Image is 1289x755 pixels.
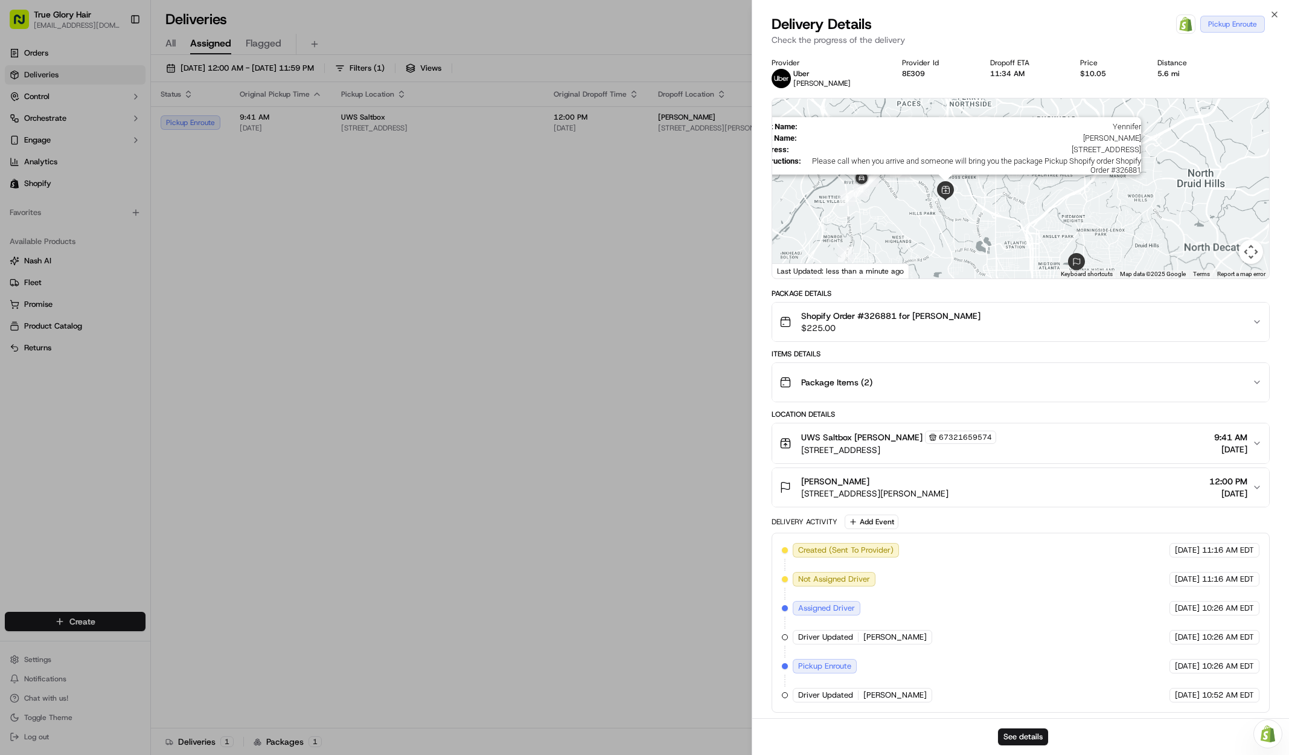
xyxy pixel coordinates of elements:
span: 11:16 AM EDT [1202,574,1254,585]
button: Map camera controls [1239,240,1263,264]
div: Delivery Activity [772,517,837,527]
span: 9:41 AM [1214,431,1247,443]
img: Google [775,263,815,278]
span: Map data ©2025 Google [1120,271,1186,277]
span: Not Assigned Driver [798,574,870,585]
div: Start new chat [41,115,198,127]
button: Add Event [845,515,898,529]
img: Nash [12,12,36,36]
span: Driver Updated [798,632,853,643]
span: [PERSON_NAME] [802,133,1141,143]
span: Yennifer [802,122,1141,131]
div: 📗 [12,176,22,186]
div: Provider Id [902,58,971,68]
img: 1736555255976-a54dd68f-1ca7-489b-9aae-adbdc363a1c4 [12,115,34,137]
div: We're available if you need us! [41,127,153,137]
span: Pickup Enroute [798,661,851,672]
span: Delivery Details [772,14,872,34]
p: Uber [793,69,851,79]
div: 2 [839,190,855,206]
span: Driver Updated [798,690,853,701]
div: Distance [1157,58,1219,68]
div: 9 [854,181,869,197]
span: [PERSON_NAME] [863,690,927,701]
div: Price [1080,58,1138,68]
span: [STREET_ADDRESS] [801,444,996,456]
p: Welcome 👋 [12,48,220,68]
span: [DATE] [1214,443,1247,455]
a: Report a map error [1217,271,1265,277]
span: [PERSON_NAME] [793,79,851,88]
span: [STREET_ADDRESS][PERSON_NAME] [801,487,948,500]
div: 5.6 mi [1157,69,1219,79]
span: 67321659574 [939,432,992,442]
span: [PERSON_NAME] [863,632,927,643]
a: Shopify [1176,14,1195,34]
span: Please call when you arrive and someone will bring you the package Pickup Shopify order Shopify O... [806,156,1141,175]
button: UWS Saltbox [PERSON_NAME]67321659574[STREET_ADDRESS]9:41 AM[DATE] [772,423,1269,463]
span: 10:26 AM EDT [1202,632,1254,643]
a: Open this area in Google Maps (opens a new window) [775,263,815,278]
div: 11:34 AM [990,69,1061,79]
span: 12:00 PM [1209,475,1247,487]
div: Items Details [772,349,1270,359]
button: Start new chat [205,119,220,133]
a: 📗Knowledge Base [7,170,97,192]
span: [DATE] [1209,487,1247,500]
div: Provider [772,58,883,68]
div: 💻 [102,176,112,186]
div: 1 [838,246,854,262]
div: Package Details [772,289,1270,298]
span: 10:26 AM EDT [1202,603,1254,614]
span: $225.00 [801,322,980,334]
span: Instructions : [757,156,801,175]
input: Got a question? Start typing here... [31,78,217,91]
span: Shopify Order #326881 for [PERSON_NAME] [801,310,980,322]
div: $10.05 [1080,69,1138,79]
img: uber-new-logo.jpeg [772,69,791,88]
a: Powered byPylon [85,204,146,214]
p: Check the progress of the delivery [772,34,1270,46]
button: [PERSON_NAME][STREET_ADDRESS][PERSON_NAME]12:00 PM[DATE] [772,468,1269,507]
button: Package Items (2) [772,363,1269,402]
span: Knowledge Base [24,175,92,187]
div: Last Updated: less than a minute ago [772,263,909,278]
div: Dropoff ETA [990,58,1061,68]
div: 8 [863,171,879,187]
button: 8E309 [902,69,925,79]
span: First Name : [757,122,798,131]
span: [STREET_ADDRESS] [794,145,1141,154]
span: Pylon [120,205,146,214]
span: [DATE] [1175,603,1200,614]
button: Shopify Order #326881 for [PERSON_NAME]$225.00 [772,303,1269,341]
button: See details [998,728,1048,745]
span: Address : [757,145,789,154]
span: Package Items ( 2 ) [801,376,872,388]
span: UWS Saltbox [PERSON_NAME] [801,431,923,443]
span: Assigned Driver [798,603,855,614]
span: 10:52 AM EDT [1202,690,1254,701]
button: Keyboard shortcuts [1061,270,1113,278]
span: [DATE] [1175,690,1200,701]
span: API Documentation [114,175,194,187]
div: Location Details [772,410,1270,419]
span: 11:16 AM EDT [1202,545,1254,556]
span: [DATE] [1175,545,1200,556]
span: [DATE] [1175,661,1200,672]
a: 💻API Documentation [97,170,199,192]
a: Terms (opens in new tab) [1193,271,1210,277]
img: Shopify [1179,17,1193,31]
span: [DATE] [1175,632,1200,643]
span: Last Name : [757,133,797,143]
span: [PERSON_NAME] [801,475,869,487]
span: 10:26 AM EDT [1202,661,1254,672]
span: Created (Sent To Provider) [798,545,894,556]
span: [DATE] [1175,574,1200,585]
